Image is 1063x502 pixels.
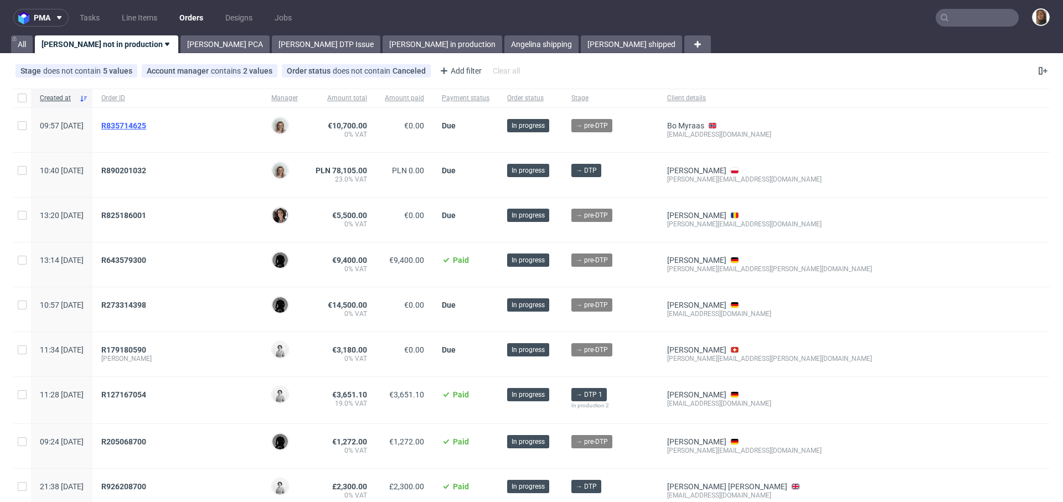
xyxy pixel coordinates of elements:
div: In production 2 [571,401,649,410]
div: Add filter [435,62,484,80]
span: In progress [512,482,545,491]
span: €0.00 [404,121,424,130]
div: [PERSON_NAME][EMAIL_ADDRESS][DOMAIN_NAME] [667,175,872,184]
div: Canceled [393,66,426,75]
span: Payment status [442,94,489,103]
span: Paid [453,390,469,399]
span: → pre-DTP [576,121,608,131]
span: €1,272.00 [389,437,424,446]
span: does not contain [333,66,393,75]
span: → pre-DTP [576,255,608,265]
div: 2 values [243,66,272,75]
span: In progress [512,210,545,220]
span: pma [34,14,50,22]
img: Dawid Urbanowicz [272,297,288,313]
div: 5 values [103,66,132,75]
span: €3,651.10 [332,390,367,399]
span: In progress [512,165,545,175]
div: [EMAIL_ADDRESS][DOMAIN_NAME] [667,130,872,139]
span: R205068700 [101,437,146,446]
span: Amount paid [385,94,424,103]
img: Monika Poźniak [272,118,288,133]
a: Angelina shipping [504,35,579,53]
span: Due [442,301,456,309]
a: Tasks [73,9,106,27]
span: 11:34 [DATE] [40,345,84,354]
span: Client details [667,94,872,103]
span: Order status [507,94,554,103]
span: Order status [287,66,333,75]
a: R127167054 [101,390,148,399]
span: Due [442,166,456,175]
span: R643579300 [101,256,146,265]
span: 0% VAT [316,220,367,229]
a: Orders [173,9,210,27]
img: Dudek Mariola [272,479,288,494]
img: Angelina Marć [1033,9,1049,25]
span: In progress [512,390,545,400]
span: 09:57 [DATE] [40,121,84,130]
span: 21:38 [DATE] [40,482,84,491]
span: R890201032 [101,166,146,175]
a: Bo Myraas [667,121,704,130]
span: 23.0% VAT [316,175,367,184]
span: Paid [453,256,469,265]
div: [PERSON_NAME][EMAIL_ADDRESS][PERSON_NAME][DOMAIN_NAME] [667,265,872,273]
span: In progress [512,437,545,447]
img: Dudek Mariola [272,387,288,402]
a: [PERSON_NAME] [667,256,726,265]
a: R926208700 [101,482,148,491]
div: [EMAIL_ADDRESS][DOMAIN_NAME] [667,491,872,500]
span: → pre-DTP [576,210,608,220]
span: In progress [512,255,545,265]
a: [PERSON_NAME] shipped [581,35,682,53]
span: does not contain [43,66,103,75]
img: Dudek Mariola [272,342,288,358]
a: R643579300 [101,256,148,265]
img: Dawid Urbanowicz [272,252,288,268]
span: [PERSON_NAME] [101,354,254,363]
span: → pre-DTP [576,300,608,310]
span: 19.0% VAT [316,399,367,408]
span: €14,500.00 [328,301,367,309]
span: Order ID [101,94,254,103]
span: Manager [271,94,298,103]
span: €0.00 [404,211,424,220]
span: R835714625 [101,121,146,130]
span: R273314398 [101,301,146,309]
a: R835714625 [101,121,148,130]
span: Stage [20,66,43,75]
a: [PERSON_NAME] in production [383,35,502,53]
span: 13:14 [DATE] [40,256,84,265]
img: Monika Poźniak [272,163,288,178]
div: [EMAIL_ADDRESS][DOMAIN_NAME] [667,399,872,408]
a: [PERSON_NAME] [667,345,726,354]
span: €5,500.00 [332,211,367,220]
span: 0% VAT [316,130,367,139]
span: In progress [512,121,545,131]
span: 10:57 [DATE] [40,301,84,309]
span: Due [442,345,456,354]
a: [PERSON_NAME] [667,437,726,446]
span: 0% VAT [316,446,367,455]
span: €3,180.00 [332,345,367,354]
span: PLN 78,105.00 [316,166,367,175]
span: PLN 0.00 [392,166,424,175]
a: [PERSON_NAME] [667,166,726,175]
a: R273314398 [101,301,148,309]
span: Paid [453,437,469,446]
a: [PERSON_NAME] [PERSON_NAME] [667,482,787,491]
a: R179180590 [101,345,148,354]
a: Designs [219,9,259,27]
span: Due [442,211,456,220]
a: [PERSON_NAME] [667,211,726,220]
span: 09:24 [DATE] [40,437,84,446]
span: Due [442,121,456,130]
span: €9,400.00 [332,256,367,265]
span: In progress [512,300,545,310]
span: €10,700.00 [328,121,367,130]
a: [PERSON_NAME] not in production [35,35,178,53]
span: → pre-DTP [576,345,608,355]
span: R926208700 [101,482,146,491]
span: contains [211,66,243,75]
